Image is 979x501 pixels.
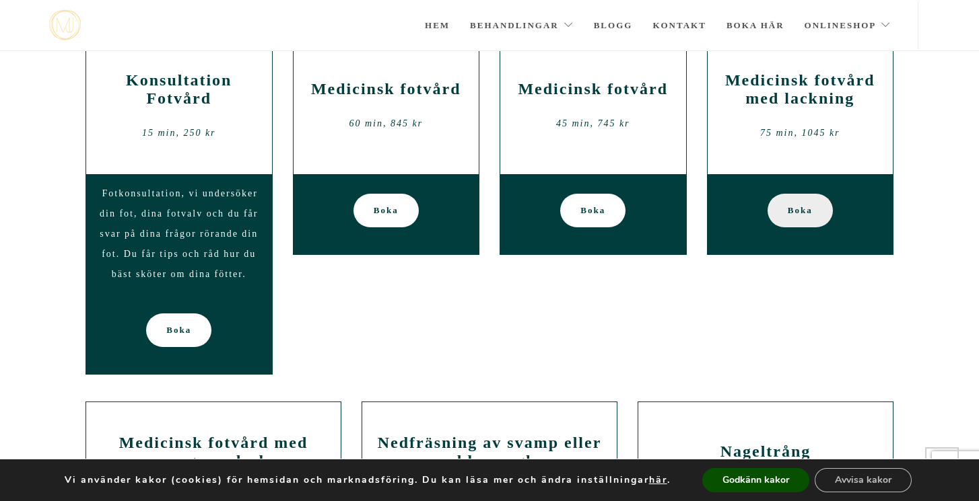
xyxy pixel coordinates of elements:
h2: Medicinsk fotvård med lackning [718,71,883,108]
a: Boka [560,194,626,227]
a: Boka här [727,2,784,49]
img: mjstudio [49,10,81,40]
a: Boka [768,194,833,227]
div: 75 min, 1045 kr [718,123,883,143]
div: 45 min, 745 kr [510,114,676,134]
h2: Medicinsk fotvård [510,80,676,98]
span: Boka [166,313,191,347]
h2: Medicinsk fotvård med massage underben [96,434,331,470]
span: Fotkonsultation, vi undersöker din fot, dina fotvalv och du får svar på dina frågor rörande din f... [100,188,258,279]
h2: Nedfräsning av svamp eller problemnaglar [372,434,607,470]
h2: Nageltrång [648,442,883,461]
a: Hem [425,2,450,49]
h2: Konsultation Fotvård [96,71,262,108]
a: Boka [146,313,211,347]
div: 60 min, 845 kr [304,114,469,134]
span: Boka [580,194,605,227]
a: Behandlingar [470,2,574,49]
span: Boka [374,194,399,227]
a: Kontakt [652,2,706,49]
div: 15 min, 250 kr [96,123,262,143]
p: Vi använder kakor (cookies) för hemsidan och marknadsföring. Du kan läsa mer och ändra inställnin... [65,474,671,486]
h2: Medicinsk fotvård [304,80,469,98]
a: Blogg [594,2,633,49]
button: Godkänn kakor [702,468,809,492]
span: Boka [788,194,813,227]
a: Onlineshop [805,2,891,49]
a: Boka [353,194,419,227]
button: här [649,474,667,486]
a: mjstudio mjstudio mjstudio [49,10,81,40]
button: Avvisa kakor [815,468,912,492]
